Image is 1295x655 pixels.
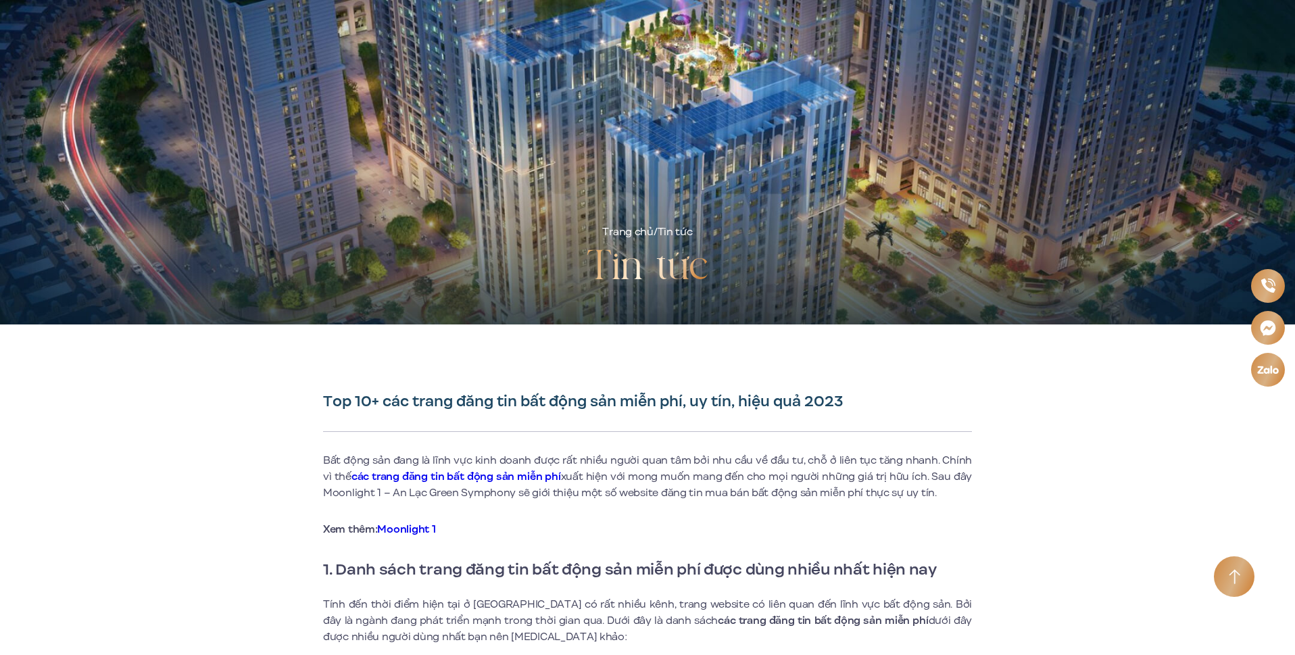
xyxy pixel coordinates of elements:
strong: 1. Danh sách trang đăng tin bất động sản miễn phí được dùng nhiều nhất hiện nay [323,558,937,581]
img: Phone icon [1260,278,1275,293]
p: Tính đến thời điểm hiện tại ở [GEOGRAPHIC_DATA] có rất nhiều kênh, trang website có liên quan đến... [323,596,972,645]
a: Moonlight 1 [377,522,435,537]
p: Bất động sản đang là lĩnh vực kinh doanh được rất nhiều người quan tâm bởi nhu cầu về đầu tư, chỗ... [323,452,972,501]
a: các trang đăng tin bất động sản miễn phí [351,469,561,484]
img: Zalo icon [1256,364,1279,374]
img: Arrow icon [1229,569,1240,585]
span: Tin tức [658,224,693,239]
img: Messenger icon [1259,319,1277,337]
strong: các trang đăng tin bất động sản miễn phí [718,613,928,628]
div: / [602,224,692,241]
a: Trang chủ [602,224,653,239]
h1: Top 10+ các trang đăng tin bất động sản miễn phí, uy tín, hiệu quả 2023 [323,392,972,411]
strong: Xem thêm: [323,522,435,537]
h2: Tin tức [587,241,708,295]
